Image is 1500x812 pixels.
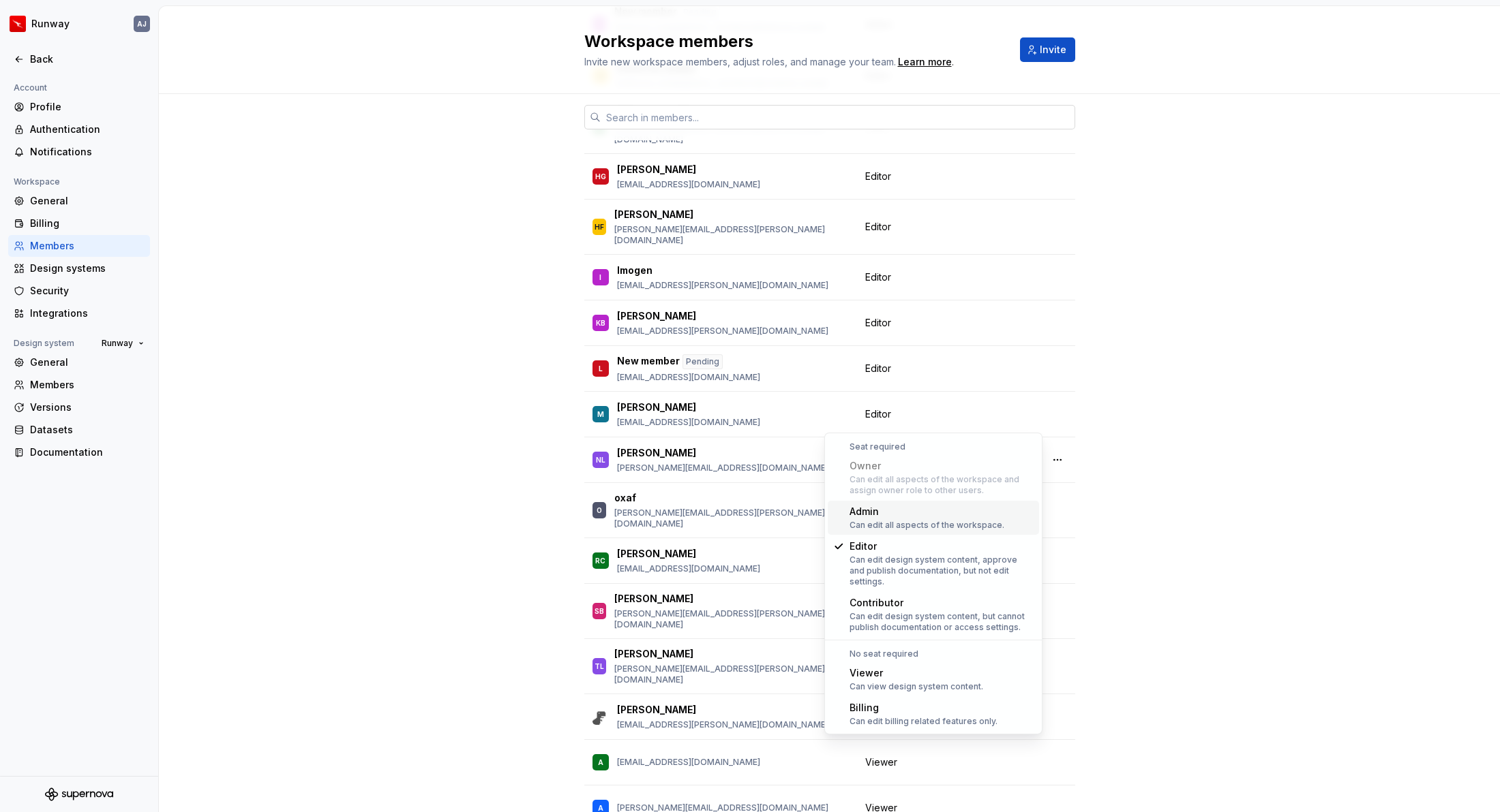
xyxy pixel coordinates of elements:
svg: Supernova Logo [45,787,113,801]
div: HF [595,220,604,234]
span: Editor [865,220,891,234]
div: Billing [30,217,145,230]
div: Runway [31,17,70,31]
p: [EMAIL_ADDRESS][DOMAIN_NAME] [617,757,760,768]
a: General [8,190,150,212]
div: Documentation [30,446,145,459]
div: Can edit design system content, approve and publish documentation, but not edit settings. [850,555,1034,587]
div: Members [30,378,145,392]
p: [PERSON_NAME][EMAIL_ADDRESS][PERSON_NAME][DOMAIN_NAME] [614,224,849,246]
div: HG [595,170,606,183]
p: [PERSON_NAME][EMAIL_ADDRESS][DOMAIN_NAME] [617,463,828,473]
div: Can edit all aspects of the workspace and assign owner role to other users. [850,474,1034,496]
a: Back [8,48,150,70]
div: Profile [30,100,145,114]
div: Can view design system content. [850,681,983,692]
p: [PERSON_NAME] [617,703,696,717]
p: [PERSON_NAME][EMAIL_ADDRESS][PERSON_NAME][DOMAIN_NAME] [614,663,849,685]
p: [PERSON_NAME] [614,592,693,606]
div: Design systems [30,262,145,275]
p: [EMAIL_ADDRESS][DOMAIN_NAME] [617,179,760,190]
a: Notifications [8,141,150,163]
div: Integrations [30,307,145,320]
input: Search in members... [601,105,1075,129]
div: Suggestions [825,433,1042,734]
a: Profile [8,96,150,118]
a: Billing [8,213,150,234]
a: Members [8,374,150,396]
p: Imogen [617,264,652,277]
p: [EMAIL_ADDRESS][DOMAIN_NAME] [617,417,760,428]
div: Admin [850,505,1004,518]
div: Versions [30,401,145,414]
span: Runway [102,338,133,349]
p: [PERSON_NAME] [614,647,693,661]
a: Security [8,280,150,302]
a: Integrations [8,302,150,324]
p: [PERSON_NAME] [617,309,696,323]
p: [EMAIL_ADDRESS][PERSON_NAME][DOMAIN_NAME] [617,326,828,337]
p: [PERSON_NAME] [617,547,696,561]
div: General [30,356,145,369]
button: Invite [1020,37,1075,62]
span: Editor [865,407,891,421]
span: Editor [865,170,891,183]
p: [PERSON_NAME] [617,401,696,414]
div: Billing [850,701,997,715]
div: Authentication [30,123,145,136]
p: [PERSON_NAME] [617,163,696,176]
div: TL [595,659,604,673]
div: O [597,503,602,517]
p: [EMAIL_ADDRESS][DOMAIN_NAME] [617,372,760,383]
span: Editor [865,316,891,330]
span: Viewer [865,755,897,769]
p: oxaf [614,491,636,505]
p: [PERSON_NAME][EMAIL_ADDRESS][PERSON_NAME][DOMAIN_NAME] [614,507,849,529]
div: I [599,270,601,284]
a: Authentication [8,119,150,140]
span: Editor [865,362,891,375]
a: General [8,352,150,373]
div: Design system [8,335,80,352]
a: Learn more [898,55,952,69]
div: NL [596,453,605,467]
p: [EMAIL_ADDRESS][PERSON_NAME][DOMAIN_NAME] [617,719,828,730]
div: No seat required [828,649,1039,659]
p: [EMAIL_ADDRESS][PERSON_NAME][DOMAIN_NAME] [617,280,828,291]
a: Design systems [8,257,150,279]
div: Workspace [8,174,65,190]
a: Members [8,235,150,257]
div: Security [30,284,145,298]
p: [PERSON_NAME] [614,208,693,221]
div: General [30,194,145,208]
div: AJ [137,18,147,29]
div: Owner [850,459,1034,473]
div: Contributor [850,596,1034,610]
div: Notifications [30,145,145,159]
div: Viewer [850,666,983,680]
div: Seat required [828,441,1039,452]
span: Editor [865,270,891,284]
p: [PERSON_NAME][EMAIL_ADDRESS][PERSON_NAME][DOMAIN_NAME] [614,608,849,630]
a: Datasets [8,419,150,441]
div: Can edit design system content, but cannot publish documentation or access settings. [850,611,1034,633]
div: A [598,755,603,769]
div: Back [30,52,145,66]
div: KB [596,316,605,330]
div: Editor [850,540,1034,553]
div: L [599,362,603,375]
h2: Workspace members [584,31,1004,52]
span: . [896,57,954,67]
p: [PERSON_NAME] [617,446,696,460]
div: M [597,407,604,421]
span: Invite new workspace members, adjust roles, and manage your team. [584,56,896,67]
div: Members [30,239,145,253]
div: Pending [682,354,723,369]
a: Documentation [8,441,150,463]
div: RC [595,554,605,567]
a: Versions [8,396,150,418]
button: RunwayAJ [3,9,155,39]
p: [EMAIL_ADDRESS][DOMAIN_NAME] [617,563,760,574]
